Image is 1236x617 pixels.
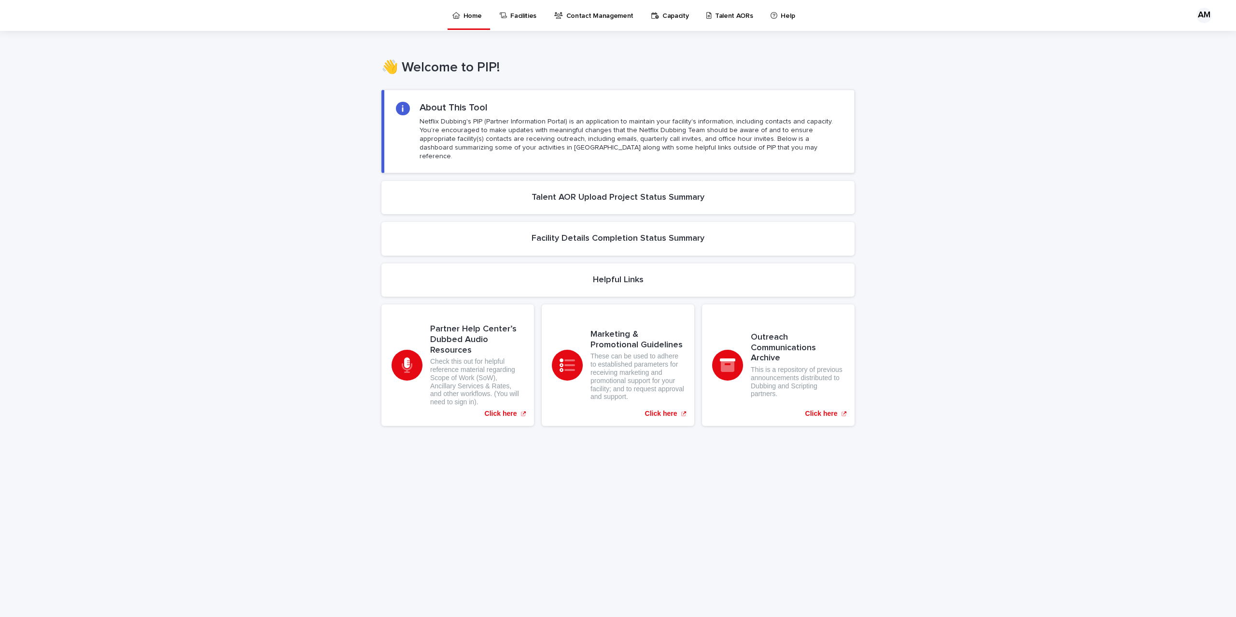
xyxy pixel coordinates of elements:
[1196,8,1212,23] div: AM
[590,329,684,350] h3: Marketing & Promotional Guidelines
[590,352,684,401] p: These can be used to adhere to established parameters for receiving marketing and promotional sup...
[542,304,694,426] a: Click here
[532,192,704,203] h2: Talent AOR Upload Project Status Summary
[532,233,704,244] h2: Facility Details Completion Status Summary
[751,366,844,398] p: This is a repository of previous announcements distributed to Dubbing and Scripting partners.
[805,410,838,418] p: Click here
[420,102,488,113] h2: About This Tool
[645,410,677,418] p: Click here
[430,357,524,406] p: Check this out for helpful reference material regarding Scope of Work (SoW), Ancillary Services &...
[420,117,843,161] p: Netflix Dubbing's PIP (Partner Information Portal) is an application to maintain your facility's ...
[430,324,524,356] h3: Partner Help Center’s Dubbed Audio Resources
[381,304,534,426] a: Click here
[593,275,644,286] h2: Helpful Links
[702,304,855,426] a: Click here
[751,332,844,364] h3: Outreach Communications Archive
[381,60,855,76] h1: 👋 Welcome to PIP!
[485,410,517,418] p: Click here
